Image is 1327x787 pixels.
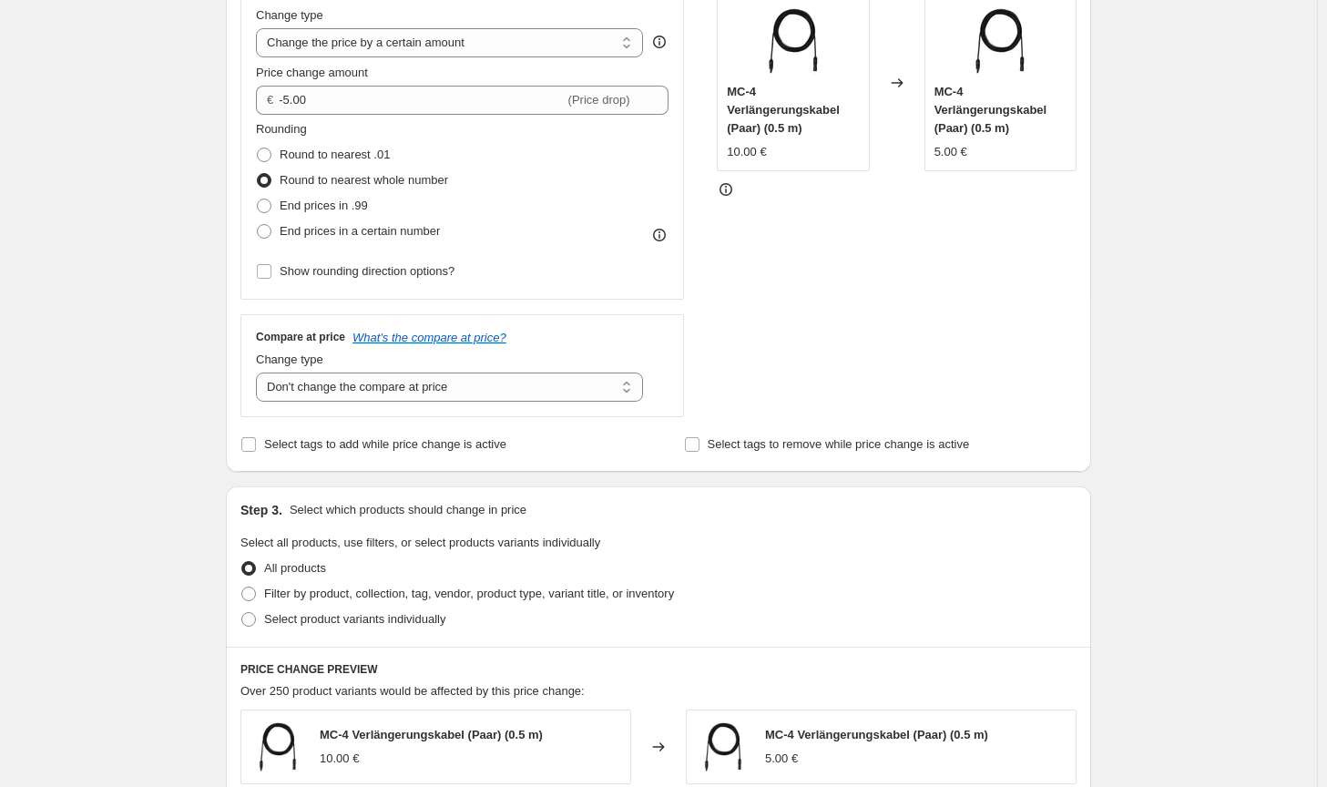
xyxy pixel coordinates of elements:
[934,85,1047,135] span: MC-4 Verlängerungskabel (Paar) (0.5 m)
[727,143,766,161] div: 10.00 €
[568,93,630,107] span: (Price drop)
[320,750,359,768] div: 10.00 €
[240,536,600,549] span: Select all products, use filters, or select products variants individually
[757,5,830,77] img: kabel.3_1_80x.webp
[240,662,1077,677] h6: PRICE CHANGE PREVIEW
[264,612,445,626] span: Select product variants individually
[256,330,345,344] h3: Compare at price
[240,684,585,698] span: Over 250 product variants would be affected by this price change:
[934,143,967,161] div: 5.00 €
[320,728,543,741] span: MC-4 Verlängerungskabel (Paar) (0.5 m)
[250,720,305,774] img: kabel.3_1_80x.webp
[727,85,840,135] span: MC-4 Verlängerungskabel (Paar) (0.5 m)
[280,224,440,238] span: End prices in a certain number
[696,720,750,774] img: kabel.3_1_80x.webp
[765,750,798,768] div: 5.00 €
[256,353,323,366] span: Change type
[280,199,368,212] span: End prices in .99
[280,173,448,187] span: Round to nearest whole number
[267,93,273,107] span: €
[708,437,970,451] span: Select tags to remove while price change is active
[290,501,526,519] p: Select which products should change in price
[264,437,506,451] span: Select tags to add while price change is active
[964,5,1036,77] img: kabel.3_1_80x.webp
[240,501,282,519] h2: Step 3.
[279,86,564,115] input: -10.00
[264,561,326,575] span: All products
[280,148,390,161] span: Round to nearest .01
[264,587,674,600] span: Filter by product, collection, tag, vendor, product type, variant title, or inventory
[256,8,323,22] span: Change type
[650,33,669,51] div: help
[256,122,307,136] span: Rounding
[352,331,506,344] button: What's the compare at price?
[280,264,454,278] span: Show rounding direction options?
[256,66,368,79] span: Price change amount
[765,728,988,741] span: MC-4 Verlängerungskabel (Paar) (0.5 m)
